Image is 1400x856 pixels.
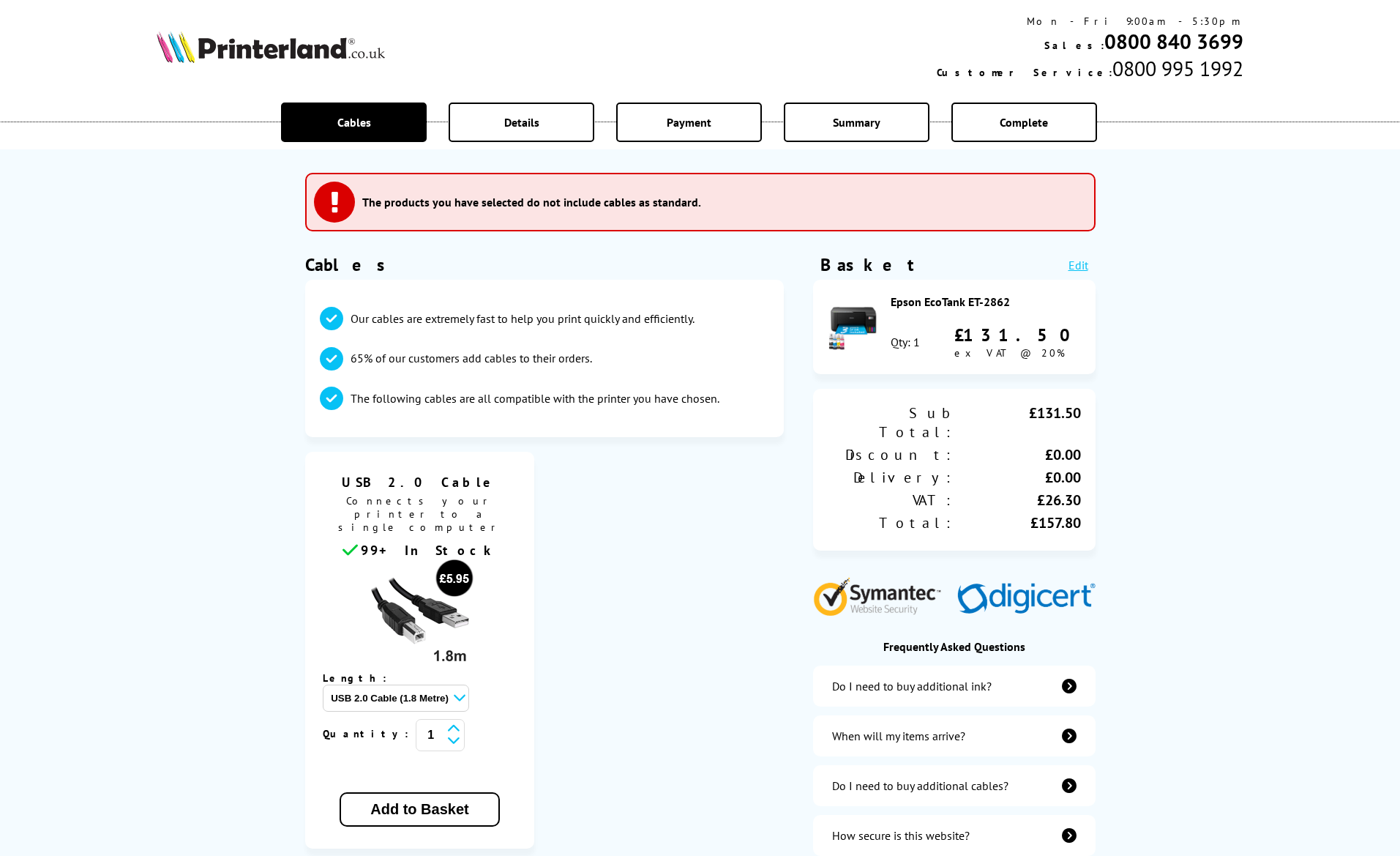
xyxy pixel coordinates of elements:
[813,666,1096,707] a: additional-ink
[828,403,954,442] div: Sub Total:
[954,403,1081,442] div: £131.50
[820,253,916,276] div: Basket
[891,294,1081,309] div: Epson EcoTank ET-2862
[1068,258,1088,272] a: Edit
[954,324,1081,346] div: £131.50
[305,253,784,276] h1: Cables
[828,468,954,487] div: Delivery:
[832,729,965,743] div: When will my items arrive?
[954,468,1081,487] div: £0.00
[833,115,880,130] span: Summary
[828,445,954,464] div: Discount:
[361,542,497,559] span: 99+ In Stock
[1000,115,1048,130] span: Complete
[351,310,695,327] p: Our cables are extremely fast to help you print quickly and efficiently.
[312,491,528,541] span: Connects your printer to a single computer
[954,513,1081,532] div: £157.80
[1044,39,1104,52] span: Sales:
[813,815,1096,856] a: secure-website
[813,574,951,616] img: Symantec Website Security
[828,491,954,510] div: VAT:
[891,335,920,349] div: Qty: 1
[937,15,1243,28] div: Mon - Fri 9:00am - 5:30pm
[954,445,1081,464] div: £0.00
[323,671,401,685] span: Length:
[351,350,592,366] p: 65% of our customers add cables to their orders.
[337,115,371,130] span: Cables
[813,639,1096,654] div: Frequently Asked Questions
[364,559,474,669] img: usb cable
[828,300,879,351] img: Epson EcoTank ET-2862
[957,583,1096,616] img: Digicert
[813,715,1096,756] a: items-arrive
[316,474,524,491] span: USB 2.0 Cable
[667,115,711,130] span: Payment
[1104,28,1243,55] a: 0800 840 3699
[813,765,1096,806] a: additional-cables
[157,31,385,63] img: Printerland Logo
[954,491,1081,510] div: £26.30
[351,390,719,406] p: The following cables are all compatible with the printer you have chosen.
[323,727,416,740] span: Quantity:
[832,778,1008,793] div: Do I need to buy additional cables?
[362,195,701,209] h3: The products you have selected do not include cables as standard.
[937,66,1112,79] span: Customer Service:
[954,346,1065,360] span: ex VAT @ 20%
[504,115,539,130] span: Details
[1112,55,1243,82] span: 0800 995 1992
[832,828,970,843] div: How secure is this website?
[340,792,499,827] button: Add to Basket
[832,679,992,693] div: Do I need to buy additional ink?
[828,513,954,532] div: Total:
